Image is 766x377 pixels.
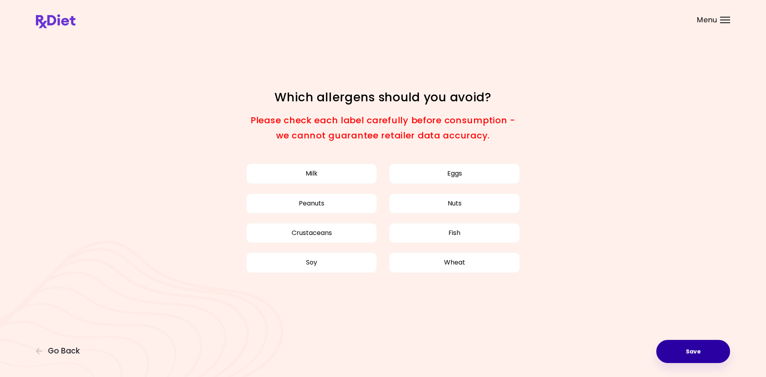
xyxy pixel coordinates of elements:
[389,164,520,184] button: Eggs
[246,253,377,272] button: Soy
[246,164,377,184] button: Milk
[389,253,520,272] button: Wheat
[697,16,717,24] span: Menu
[251,114,515,141] span: Please check each label carefully before consumption - we cannot guarantee retailer data accuracy.
[48,347,80,355] span: Go Back
[36,14,75,28] img: RxDiet
[389,223,520,243] button: Fish
[36,347,84,355] button: Go Back
[246,193,377,213] button: Peanuts
[246,223,377,243] button: Crustaceans
[243,89,523,105] h1: Which allergens should you avoid?
[389,193,520,213] button: Nuts
[656,340,730,363] button: Save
